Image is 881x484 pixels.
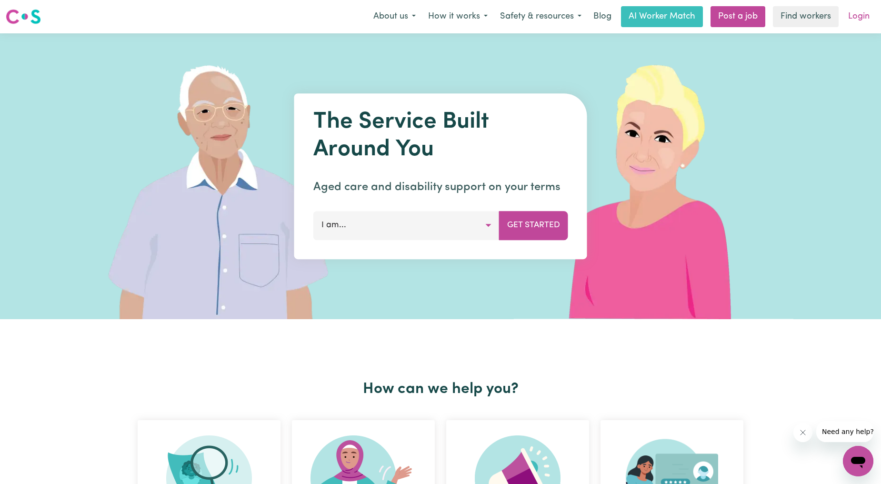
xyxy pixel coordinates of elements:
[132,380,749,398] h2: How can we help you?
[588,6,617,27] a: Blog
[793,423,812,442] iframe: Close message
[773,6,839,27] a: Find workers
[6,6,41,28] a: Careseekers logo
[6,7,58,14] span: Need any help?
[842,6,875,27] a: Login
[6,8,41,25] img: Careseekers logo
[494,7,588,27] button: Safety & resources
[422,7,494,27] button: How it works
[313,109,568,163] h1: The Service Built Around You
[621,6,703,27] a: AI Worker Match
[816,421,873,442] iframe: Message from company
[499,211,568,240] button: Get Started
[843,446,873,476] iframe: Button to launch messaging window
[313,179,568,196] p: Aged care and disability support on your terms
[313,211,500,240] button: I am...
[711,6,765,27] a: Post a job
[367,7,422,27] button: About us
